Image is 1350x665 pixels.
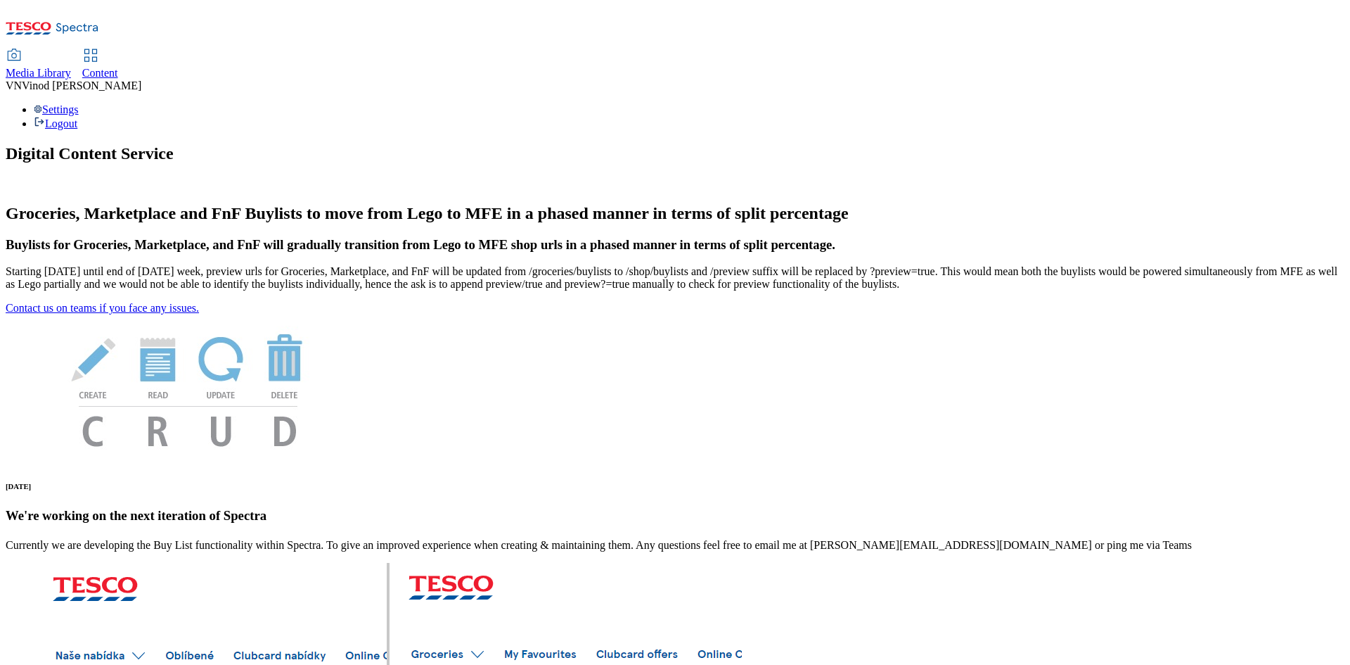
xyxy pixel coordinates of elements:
[6,204,1344,223] h2: Groceries, Marketplace and FnF Buylists to move from Lego to MFE in a phased manner in terms of s...
[22,80,141,91] span: Vinod [PERSON_NAME]
[34,103,79,115] a: Settings
[6,237,1344,253] h3: Buylists for Groceries, Marketplace, and FnF will gradually transition from Lego to MFE shop urls...
[6,265,1344,291] p: Starting [DATE] until end of [DATE] week, preview urls for Groceries, Marketplace, and FnF will b...
[6,177,91,190] img: content-imagery
[82,67,118,79] span: Content
[6,508,1344,524] h3: We're working on the next iteration of Spectra
[6,539,1344,552] p: Currently we are developing the Buy List functionality within Spectra. To give an improved experi...
[6,482,1344,490] h6: [DATE]
[6,144,1344,163] h1: Digital Content Service
[34,118,77,129] a: Logout
[6,315,371,462] img: News Image
[6,80,22,91] span: VN
[6,50,71,80] a: Media Library
[82,50,118,80] a: Content
[6,302,199,314] a: Contact us on teams if you face any issues.
[6,67,71,79] span: Media Library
